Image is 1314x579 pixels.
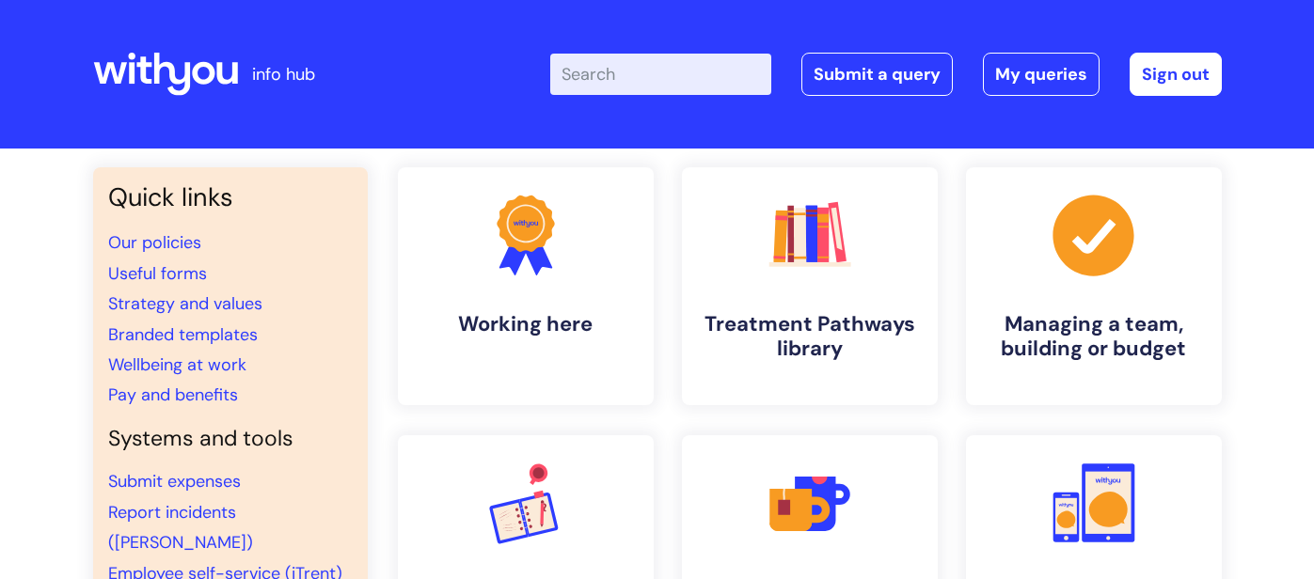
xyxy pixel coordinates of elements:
h4: Managing a team, building or budget [981,312,1207,362]
a: Wellbeing at work [108,353,246,376]
a: Treatment Pathways library [682,167,938,405]
a: Branded templates [108,323,258,346]
a: Useful forms [108,262,207,285]
a: Our policies [108,231,201,254]
a: Managing a team, building or budget [966,167,1222,405]
input: Search [550,54,771,95]
a: Pay and benefits [108,383,238,406]
a: Report incidents ([PERSON_NAME]) [108,501,253,554]
h4: Treatment Pathways library [697,312,923,362]
a: Submit a query [801,53,953,96]
a: My queries [983,53,1100,96]
p: info hub [252,59,315,89]
div: | - [550,53,1222,96]
h4: Systems and tools [108,426,353,452]
a: Submit expenses [108,470,241,493]
a: Strategy and values [108,292,262,315]
a: Working here [398,167,654,405]
a: Sign out [1130,53,1222,96]
h3: Quick links [108,182,353,212]
h4: Working here [413,312,639,336]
